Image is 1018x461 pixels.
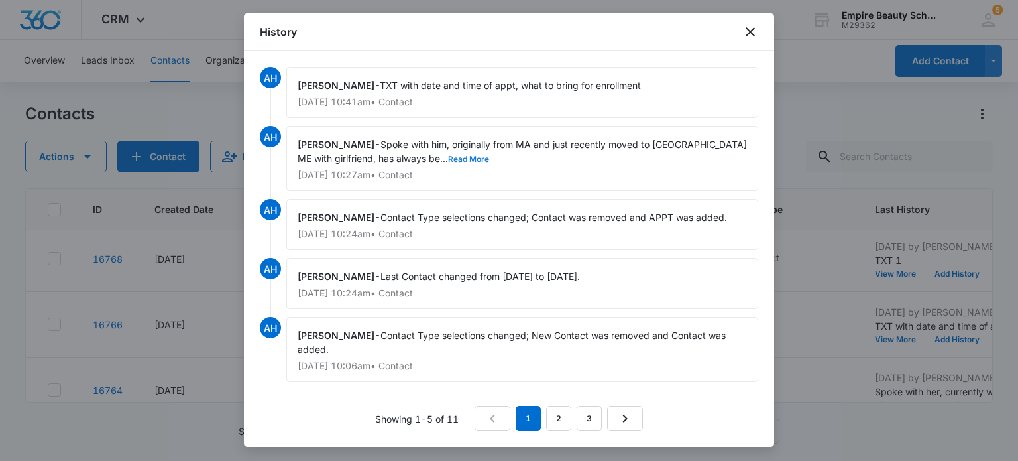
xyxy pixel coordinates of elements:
span: AH [260,199,281,220]
span: [PERSON_NAME] [298,139,374,150]
span: Contact Type selections changed; New Contact was removed and Contact was added. [298,330,728,355]
span: Spoke with him, originally from MA and just recently moved to [GEOGRAPHIC_DATA] ME with girlfrien... [298,139,750,164]
div: - [286,67,758,118]
p: [DATE] 10:27am • Contact [298,170,747,180]
button: close [742,24,758,40]
span: AH [260,67,281,88]
h1: History [260,24,297,40]
span: TXT with date and time of appt, what to bring for enrollment [380,80,641,91]
div: - [286,199,758,250]
span: AH [260,258,281,279]
button: Read More [448,155,489,163]
a: Page 2 [546,406,571,431]
span: AH [260,126,281,147]
p: [DATE] 10:24am • Contact [298,230,747,239]
span: Contact Type selections changed; Contact was removed and APPT was added. [380,212,727,223]
div: - [286,258,758,309]
span: AH [260,317,281,338]
span: [PERSON_NAME] [298,80,374,91]
span: [PERSON_NAME] [298,271,374,282]
span: Last Contact changed from [DATE] to [DATE]. [380,271,580,282]
em: 1 [516,406,541,431]
span: [PERSON_NAME] [298,330,374,341]
div: - [286,317,758,382]
a: Next Page [607,406,643,431]
p: [DATE] 10:06am • Contact [298,362,747,371]
nav: Pagination [475,406,643,431]
span: [PERSON_NAME] [298,212,374,223]
p: Showing 1-5 of 11 [375,412,459,426]
p: [DATE] 10:41am • Contact [298,98,747,107]
a: Page 3 [577,406,602,431]
p: [DATE] 10:24am • Contact [298,289,747,298]
div: - [286,126,758,191]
